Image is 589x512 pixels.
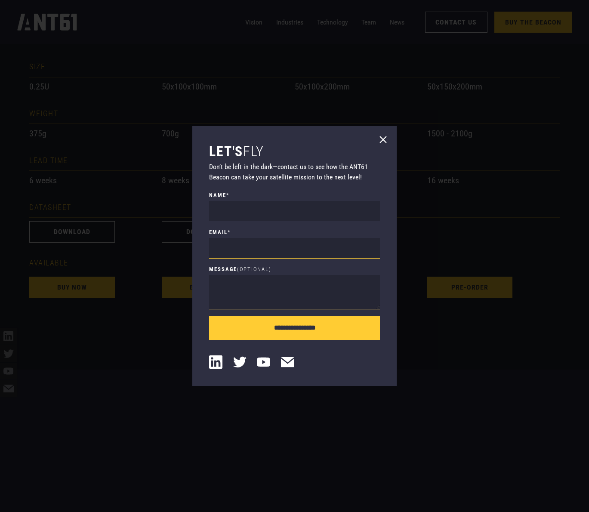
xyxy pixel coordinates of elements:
form: Small Beacon - Buy Beacon Contact Form [209,191,379,340]
h3: Let's [209,143,379,160]
label: name [209,191,379,199]
label: Email [209,228,379,236]
label: Message [209,265,379,273]
span: (Optional) [237,266,271,272]
p: Don’t be left in the dark—contact us to see how the ANT61 Beacon can take your satellite mission ... [209,162,379,182]
span: fly [243,144,264,160]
